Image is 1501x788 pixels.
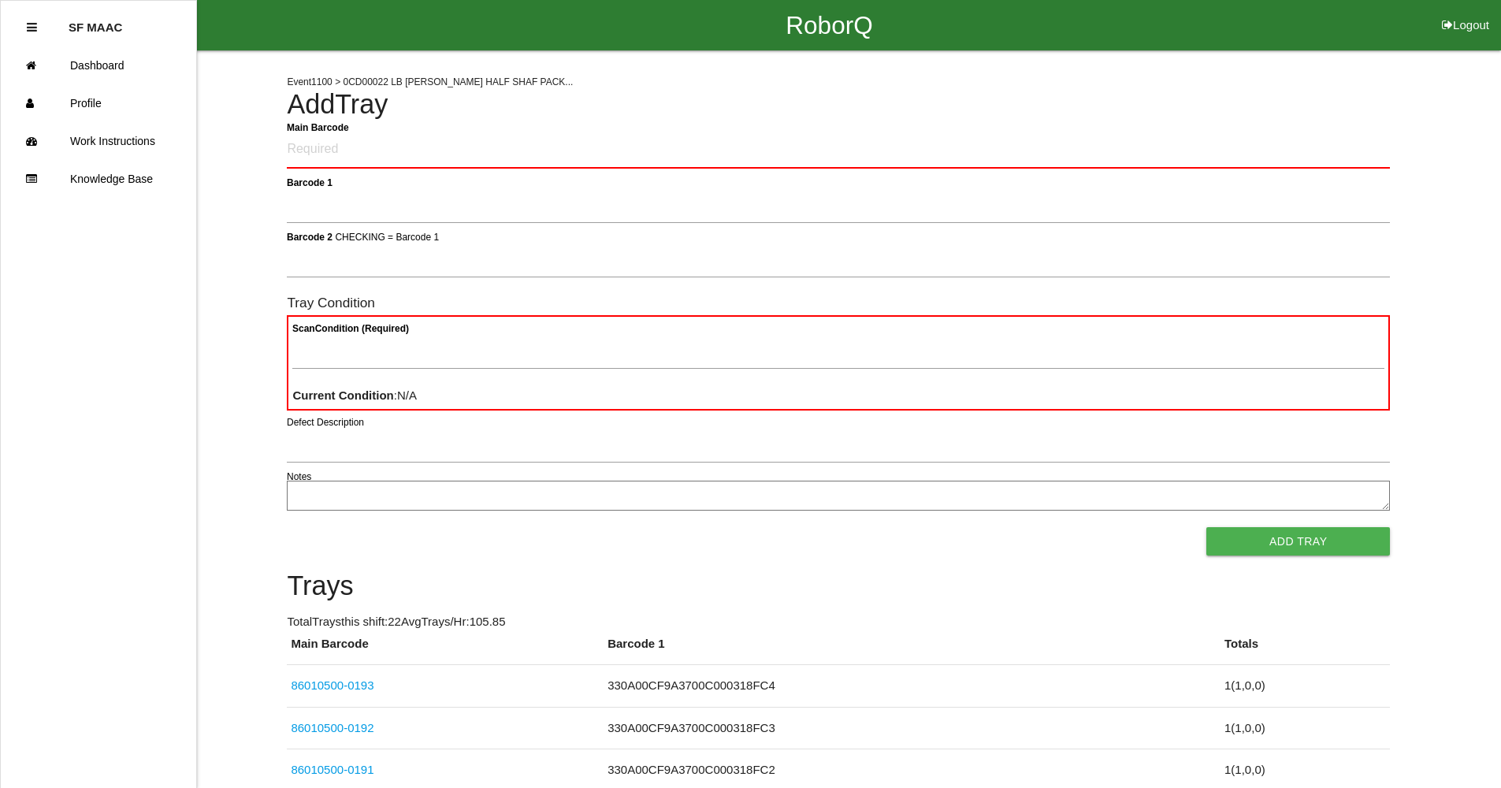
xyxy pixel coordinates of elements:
[287,76,573,87] span: Event 1100 > 0CD00022 LB [PERSON_NAME] HALF SHAF PACK...
[287,177,333,188] b: Barcode 1
[336,231,440,242] span: CHECKING = Barcode 1
[287,635,604,665] th: Main Barcode
[292,388,393,402] b: Current Condition
[1,84,196,122] a: Profile
[27,9,37,46] div: Close
[1220,635,1390,665] th: Totals
[292,323,409,334] b: Scan Condition (Required)
[287,571,1390,601] h4: Trays
[287,231,333,242] b: Barcode 2
[291,678,373,692] a: 86010500-0193
[287,132,1390,169] input: Required
[291,721,373,734] a: 86010500-0192
[604,707,1220,749] td: 330A00CF9A3700C000318FC3
[604,665,1220,708] td: 330A00CF9A3700C000318FC4
[287,90,1390,120] h4: Add Tray
[287,613,1390,631] p: Total Trays this shift: 22 Avg Trays /Hr: 105.85
[291,763,373,776] a: 86010500-0191
[1206,527,1390,556] button: Add Tray
[1,122,196,160] a: Work Instructions
[604,635,1220,665] th: Barcode 1
[1,160,196,198] a: Knowledge Base
[287,470,311,484] label: Notes
[287,121,349,132] b: Main Barcode
[287,295,1390,310] h6: Tray Condition
[292,388,417,402] span: : N/A
[287,415,364,429] label: Defect Description
[1220,707,1390,749] td: 1 ( 1 , 0 , 0 )
[69,9,122,34] p: SF MAAC
[1220,665,1390,708] td: 1 ( 1 , 0 , 0 )
[1,46,196,84] a: Dashboard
